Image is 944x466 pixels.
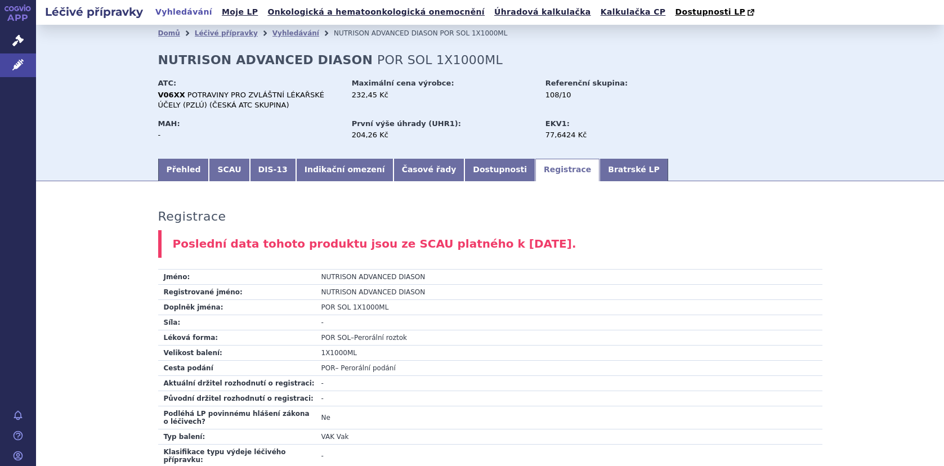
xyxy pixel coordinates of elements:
td: - [316,391,822,406]
div: 232,45 Kč [352,90,535,100]
a: Úhradová kalkulačka [491,5,594,20]
td: NUTRISON ADVANCED DIASON [316,270,822,285]
strong: První výše úhrady (UHR1): [352,119,461,128]
a: Dostupnosti [464,159,535,181]
td: - [316,315,822,330]
td: Typ balení: [158,429,316,444]
a: Přehled [158,159,209,181]
span: VAK [321,433,335,441]
strong: NUTRISON ADVANCED DIASON [158,53,373,67]
a: Indikační omezení [296,159,393,181]
td: Velikost balení: [158,345,316,360]
a: SCAU [209,159,249,181]
a: DIS-13 [250,159,296,181]
div: - [158,130,341,140]
a: Vyhledávání [152,5,216,20]
td: – Perorální podání [316,360,822,375]
a: Bratrské LP [599,159,668,181]
span: Perorální roztok [354,334,407,342]
span: POR SOL 1X1000ML [377,53,503,67]
td: Cesta podání [158,360,316,375]
strong: Referenční skupina: [545,79,628,87]
a: Vyhledávání [272,29,319,37]
td: - [316,375,822,391]
td: Ne [316,406,822,429]
div: 108/10 [545,90,672,100]
td: – [316,330,822,345]
td: Registrované jméno: [158,284,316,299]
span: Dostupnosti LP [675,7,745,16]
span: NUTRISON ADVANCED DIASON [334,29,438,37]
strong: Maximální cena výrobce: [352,79,454,87]
td: POR SOL 1X1000ML [316,299,822,315]
span: Vak [337,433,349,441]
span: POR [321,364,335,372]
td: Léková forma: [158,330,316,345]
td: NUTRISON ADVANCED DIASON [316,284,822,299]
td: Aktuální držitel rozhodnutí o registraci: [158,375,316,391]
td: Původní držitel rozhodnutí o registraci: [158,391,316,406]
a: Časové řady [393,159,465,181]
span: POTRAVINY PRO ZVLÁŠTNÍ LÉKAŘSKÉ ÚČELY (PZLÚ) (ČESKÁ ATC SKUPINA) [158,91,324,109]
a: Dostupnosti LP [672,5,760,20]
strong: EKV1: [545,119,570,128]
strong: V06XX [158,91,185,99]
h3: Registrace [158,209,226,224]
a: Léčivé přípravky [195,29,258,37]
strong: ATC: [158,79,177,87]
td: Podléhá LP povinnému hlášení zákona o léčivech? [158,406,316,429]
a: Domů [158,29,180,37]
h2: Léčivé přípravky [36,4,152,20]
span: POR SOL 1X1000ML [440,29,508,37]
td: Jméno: [158,270,316,285]
strong: MAH: [158,119,180,128]
div: 77,6424 Kč [545,130,672,140]
div: 204,26 Kč [352,130,535,140]
a: Onkologická a hematoonkologická onemocnění [264,5,488,20]
td: Doplněk jména: [158,299,316,315]
td: Síla: [158,315,316,330]
a: Registrace [535,159,599,181]
td: 1X1000ML [316,345,822,360]
a: Kalkulačka CP [597,5,669,20]
span: POR SOL [321,334,351,342]
div: Poslední data tohoto produktu jsou ze SCAU platného k [DATE]. [158,230,822,258]
a: Moje LP [218,5,261,20]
